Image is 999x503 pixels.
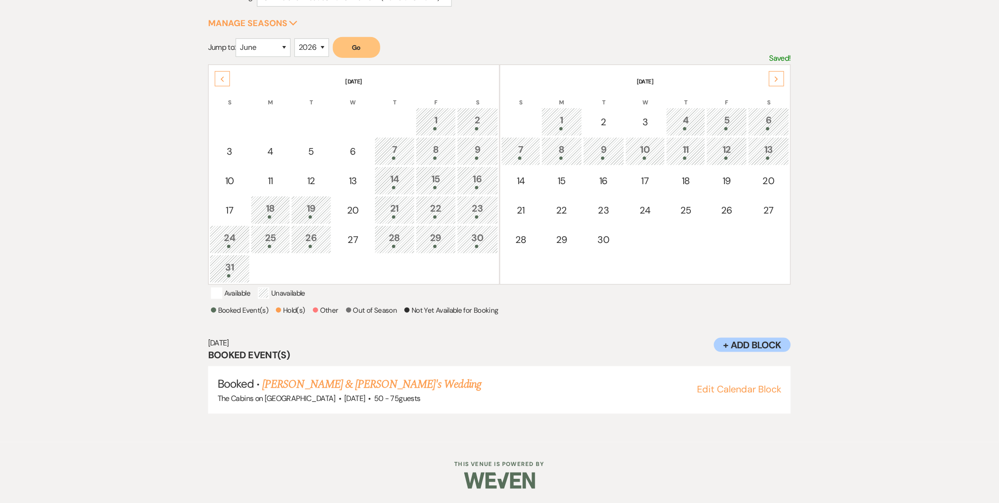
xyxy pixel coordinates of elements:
[215,174,245,188] div: 10
[296,174,326,188] div: 12
[753,203,784,217] div: 27
[296,201,326,219] div: 19
[588,174,619,188] div: 16
[666,87,706,107] th: T
[421,201,451,219] div: 22
[208,338,791,348] h6: [DATE]
[748,87,789,107] th: S
[256,144,285,158] div: 4
[338,233,368,247] div: 27
[344,393,365,403] span: [DATE]
[215,203,245,217] div: 17
[706,87,747,107] th: F
[753,113,784,130] div: 6
[416,87,456,107] th: F
[631,174,660,188] div: 17
[313,305,339,316] p: Other
[210,87,250,107] th: S
[464,464,535,497] img: Weven Logo
[215,260,245,278] div: 31
[588,233,619,247] div: 30
[276,305,305,316] p: Hold(s)
[462,172,493,189] div: 16
[210,66,498,86] th: [DATE]
[671,203,701,217] div: 25
[506,233,536,247] div: 28
[211,305,268,316] p: Booked Event(s)
[218,393,336,403] span: The Cabins on [GEOGRAPHIC_DATA]
[541,87,582,107] th: M
[462,231,493,248] div: 30
[251,87,290,107] th: M
[346,305,397,316] p: Out of Season
[256,174,285,188] div: 11
[712,142,742,160] div: 12
[218,376,254,391] span: Booked
[457,87,498,107] th: S
[296,231,326,248] div: 26
[380,201,410,219] div: 21
[631,142,660,160] div: 10
[712,203,742,217] div: 26
[380,142,410,160] div: 7
[404,305,498,316] p: Not Yet Available for Booking
[712,174,742,188] div: 19
[208,19,298,28] button: Manage Seasons
[547,233,577,247] div: 29
[380,172,410,189] div: 14
[501,66,790,86] th: [DATE]
[671,174,701,188] div: 18
[712,113,742,130] div: 5
[462,113,493,130] div: 2
[215,144,245,158] div: 3
[421,142,451,160] div: 8
[462,142,493,160] div: 9
[501,87,541,107] th: S
[462,201,493,219] div: 23
[296,144,326,158] div: 5
[375,87,415,107] th: T
[256,201,285,219] div: 18
[753,142,784,160] div: 13
[583,87,624,107] th: T
[262,376,481,393] a: [PERSON_NAME] & [PERSON_NAME]'s Wedding
[625,87,665,107] th: W
[208,348,791,362] h3: Booked Event(s)
[631,203,660,217] div: 24
[770,52,791,65] p: Saved!
[374,393,421,403] span: 50 - 75 guests
[421,231,451,248] div: 29
[547,142,577,160] div: 8
[211,288,250,299] p: Available
[506,142,536,160] div: 7
[753,174,784,188] div: 20
[291,87,331,107] th: T
[671,113,701,130] div: 4
[256,231,285,248] div: 25
[547,203,577,217] div: 22
[588,142,619,160] div: 9
[215,231,245,248] div: 24
[338,144,368,158] div: 6
[333,37,380,58] button: Go
[671,142,701,160] div: 11
[332,87,374,107] th: W
[338,203,368,217] div: 20
[258,288,305,299] p: Unavailable
[547,113,577,130] div: 1
[697,384,781,394] button: Edit Calendar Block
[547,174,577,188] div: 15
[338,174,368,188] div: 13
[506,203,536,217] div: 21
[421,113,451,130] div: 1
[380,231,410,248] div: 28
[588,203,619,217] div: 23
[714,338,791,352] button: + Add Block
[506,174,536,188] div: 14
[631,115,660,129] div: 3
[588,115,619,129] div: 2
[421,172,451,189] div: 15
[208,42,236,52] span: Jump to:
